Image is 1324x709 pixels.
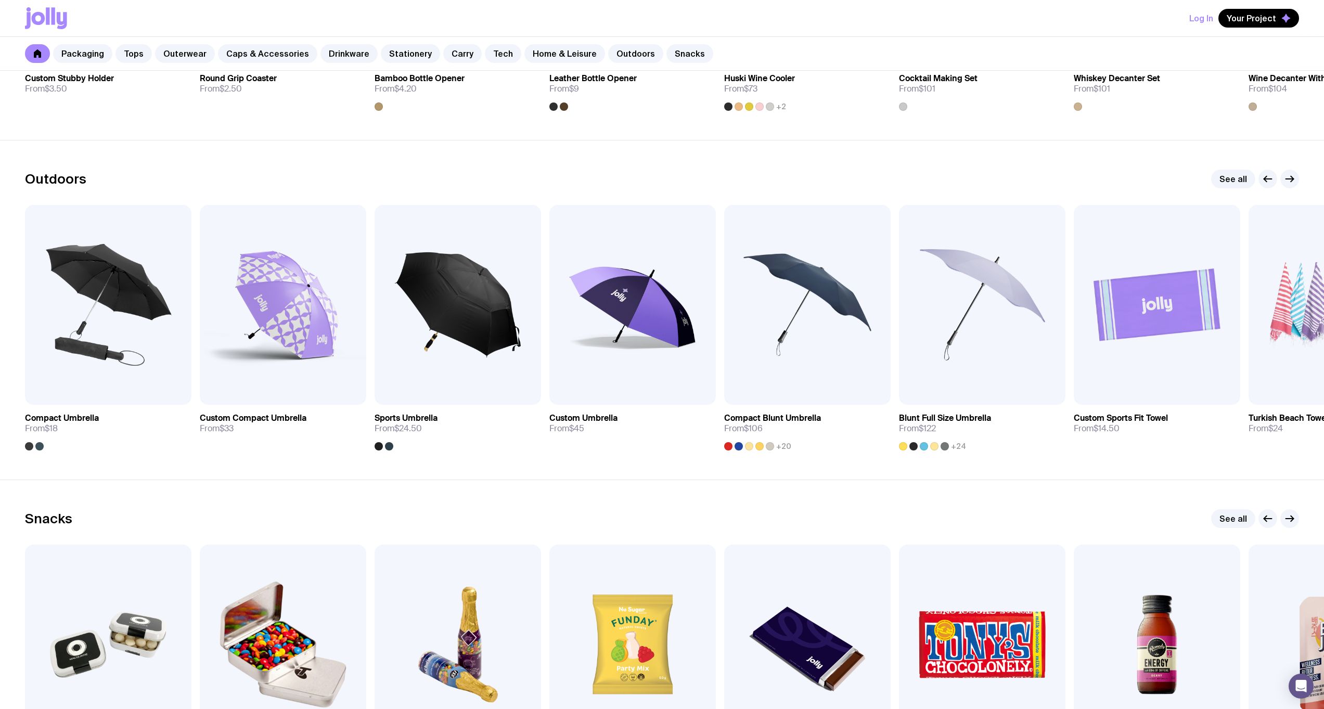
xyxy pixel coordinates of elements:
[1074,73,1160,84] h3: Whiskey Decanter Set
[1189,9,1213,28] button: Log In
[1094,423,1120,434] span: $14.50
[744,423,763,434] span: $106
[25,65,191,102] a: Custom Stubby HolderFrom$3.50
[200,423,234,434] span: From
[394,83,417,94] span: $4.20
[549,413,618,423] h3: Custom Umbrella
[549,405,716,442] a: Custom UmbrellaFrom$45
[549,73,637,84] h3: Leather Bottle Opener
[375,423,422,434] span: From
[200,65,366,102] a: Round Grip CoasterFrom$2.50
[25,73,114,84] h3: Custom Stubby Holder
[724,65,891,111] a: Huski Wine CoolerFrom$73+2
[1249,423,1283,434] span: From
[375,84,417,94] span: From
[25,405,191,450] a: Compact UmbrellaFrom$18
[375,65,541,111] a: Bamboo Bottle OpenerFrom$4.20
[899,423,936,434] span: From
[25,171,86,187] h2: Outdoors
[724,73,795,84] h3: Huski Wine Cooler
[25,511,72,526] h2: Snacks
[200,73,277,84] h3: Round Grip Coaster
[53,44,112,63] a: Packaging
[549,84,579,94] span: From
[569,83,579,94] span: $9
[724,423,763,434] span: From
[724,84,757,94] span: From
[724,405,891,450] a: Compact Blunt UmbrellaFrom$106+20
[115,44,152,63] a: Tops
[1094,83,1110,94] span: $101
[899,413,991,423] h3: Blunt Full Size Umbrella
[919,423,936,434] span: $122
[375,413,438,423] h3: Sports Umbrella
[220,423,234,434] span: $33
[1227,13,1276,23] span: Your Project
[1074,423,1120,434] span: From
[25,423,58,434] span: From
[666,44,713,63] a: Snacks
[1074,65,1240,111] a: Whiskey Decanter SetFrom$101
[394,423,422,434] span: $24.50
[899,84,935,94] span: From
[1074,405,1240,442] a: Custom Sports Fit TowelFrom$14.50
[45,83,67,94] span: $3.50
[25,413,99,423] h3: Compact Umbrella
[1211,170,1255,188] a: See all
[1074,84,1110,94] span: From
[776,442,791,450] span: +20
[381,44,440,63] a: Stationery
[443,44,482,63] a: Carry
[569,423,584,434] span: $45
[1218,9,1299,28] button: Your Project
[320,44,378,63] a: Drinkware
[744,83,757,94] span: $73
[899,73,978,84] h3: Cocktail Making Set
[1249,84,1287,94] span: From
[724,413,821,423] h3: Compact Blunt Umbrella
[776,102,786,111] span: +2
[1268,83,1287,94] span: $104
[25,84,67,94] span: From
[218,44,317,63] a: Caps & Accessories
[549,65,716,111] a: Leather Bottle OpenerFrom$9
[200,405,366,442] a: Custom Compact UmbrellaFrom$33
[1074,413,1168,423] h3: Custom Sports Fit Towel
[899,405,1065,450] a: Blunt Full Size UmbrellaFrom$122+24
[1289,674,1314,699] div: Open Intercom Messenger
[1211,509,1255,528] a: See all
[919,83,935,94] span: $101
[200,84,242,94] span: From
[45,423,58,434] span: $18
[375,405,541,450] a: Sports UmbrellaFrom$24.50
[485,44,521,63] a: Tech
[899,65,1065,111] a: Cocktail Making SetFrom$101
[951,442,966,450] span: +24
[155,44,215,63] a: Outerwear
[1268,423,1283,434] span: $24
[200,413,306,423] h3: Custom Compact Umbrella
[549,423,584,434] span: From
[524,44,605,63] a: Home & Leisure
[375,73,465,84] h3: Bamboo Bottle Opener
[220,83,242,94] span: $2.50
[608,44,663,63] a: Outdoors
